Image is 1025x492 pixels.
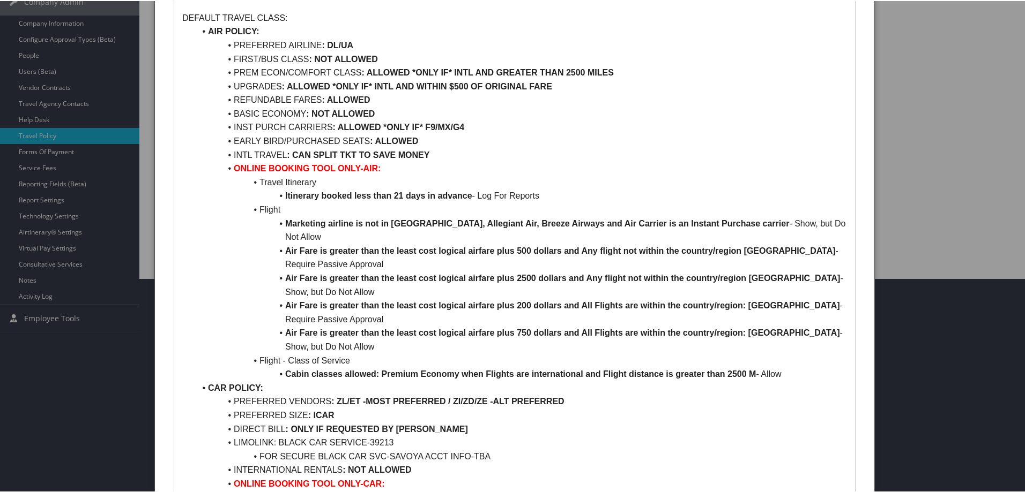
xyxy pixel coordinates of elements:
li: PREFERRED VENDORS [195,393,847,407]
li: - Require Passive Approval [195,243,847,270]
strong: : ALLOWED *ONLY IF* F9/MX/G4 [333,122,465,131]
strong: ONLINE BOOKING TOOL ONLY-CAR: [234,478,385,487]
li: INTL TRAVEL [195,147,847,161]
strong: ONLINE BOOKING TOOL ONLY-AIR: [234,163,381,172]
li: PREM ECON/COMFORT CLASS [195,65,847,79]
li: PREFERRED SIZE [195,407,847,421]
strong: : ALLOWED *ONLY IF* INTL AND WITHIN $500 OF ORIGINAL FARE [282,81,552,90]
li: - Show, but Do Not Allow [195,325,847,352]
strong: Itinerary booked less than 21 days in advance [285,190,472,199]
strong: AIR POLICY: [208,26,259,35]
strong: : ALLOWED [370,135,418,145]
li: Travel Itinerary [195,175,847,188]
strong: : DL/UA [322,40,353,49]
li: INTERNATIONAL RENTALS [195,462,847,476]
li: BASIC ECONOMY [195,106,847,120]
li: - Allow [195,366,847,380]
li: FOR SECURE BLACK CAR SVC-SAVOYA ACCT INFO-TBA [195,449,847,463]
strong: : ALLOWED *ONLY IF* INTL AND GREATER THAN 2500 MILES [362,67,614,76]
strong: : NOT ALLOWED [306,108,375,117]
strong: Air Fare is greater than the least cost logical airfare plus 2500 dollars and Any flight not with... [285,273,840,282]
strong: : [309,54,311,63]
strong: : CAN SPLIT TKT TO SAVE MONEY [287,149,429,158]
strong: : ALLOWED [322,94,370,103]
strong: Marketing airline is not in [GEOGRAPHIC_DATA], Allegiant Air, Breeze Airways and Air Carrier is a... [285,218,789,227]
li: - Log For Reports [195,188,847,202]
strong: Cabin classes allowed: Premium Economy when Flights are international and Flight distance is grea... [285,368,756,377]
li: - Show, but Do Not Allow [195,216,847,243]
strong: Air Fare is greater than the least cost logical airfare plus 200 dollars and All Flights are with... [285,300,840,309]
li: LIMOLINK: BLACK CAR SERVICE-39213 [195,435,847,449]
li: REFUNDABLE FARES [195,92,847,106]
strong: : ONLY IF REQUESTED BY [PERSON_NAME] [286,423,468,433]
strong: Air Fare is greater than the least cost logical airfare plus 500 dollars and Any flight not withi... [285,245,836,254]
li: Flight - Class of Service [195,353,847,367]
li: EARLY BIRD/PURCHASED SEATS [195,133,847,147]
li: PREFERRED AIRLINE [195,37,847,51]
strong: Air Fare is greater than the least cost logical airfare plus 750 dollars and All Flights are with... [285,327,840,336]
strong: : [331,396,334,405]
li: - Require Passive Approval [195,298,847,325]
strong: NOT ALLOWED [314,54,378,63]
strong: CAR POLICY: [208,382,263,391]
li: DIRECT BILL [195,421,847,435]
li: FIRST/BUS CLASS [195,51,847,65]
li: - Show, but Do Not Allow [195,270,847,298]
li: INST PURCH CARRIERS [195,119,847,133]
p: DEFAULT TRAVEL CLASS: [182,10,847,24]
strong: : NOT ALLOWED [343,464,411,473]
strong: ZL/ET -MOST PREFERRED / ZI/ZD/ZE -ALT PREFERRED [337,396,565,405]
li: Flight [195,202,847,216]
li: UPGRADES [195,79,847,93]
strong: : ICAR [308,410,335,419]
